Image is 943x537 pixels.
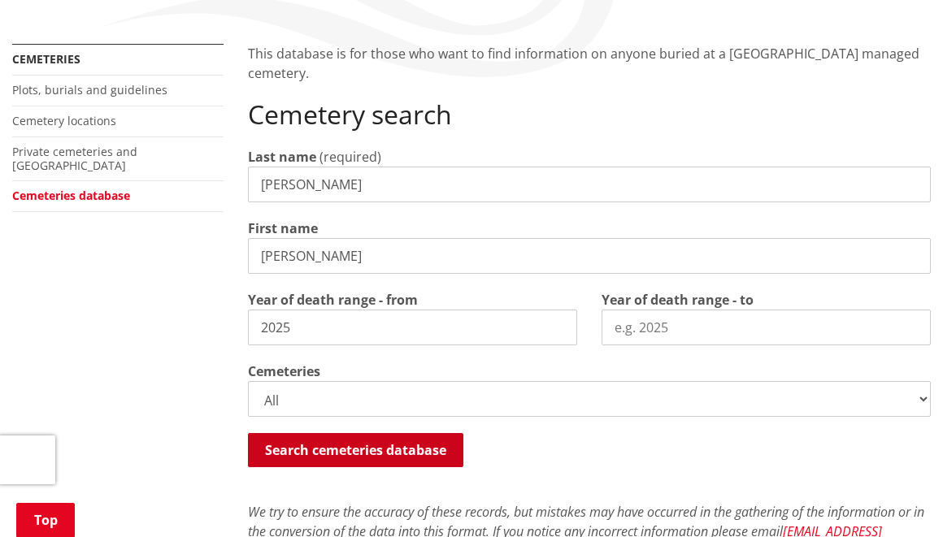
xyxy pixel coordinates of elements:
a: Cemeteries [12,51,80,67]
input: e.g. 1860 [248,310,577,345]
label: Year of death range - from [248,290,418,310]
p: This database is for those who want to find information on anyone buried at a [GEOGRAPHIC_DATA] m... [248,44,931,83]
input: e.g. 2025 [602,310,931,345]
label: Cemeteries [248,362,320,381]
input: e.g. Smith [248,167,931,202]
span: (required) [319,148,381,166]
a: Cemetery locations [12,113,116,128]
a: Plots, burials and guidelines [12,82,167,97]
a: Top [16,503,75,537]
a: Private cemeteries and [GEOGRAPHIC_DATA] [12,144,137,173]
label: Year of death range - to [602,290,754,310]
button: Search cemeteries database [248,433,463,467]
iframe: Messenger Launcher [868,469,927,527]
label: First name [248,219,318,238]
input: e.g. John [248,238,931,274]
a: Cemeteries database [12,188,130,203]
h2: Cemetery search [248,99,931,130]
label: Last name [248,147,316,167]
